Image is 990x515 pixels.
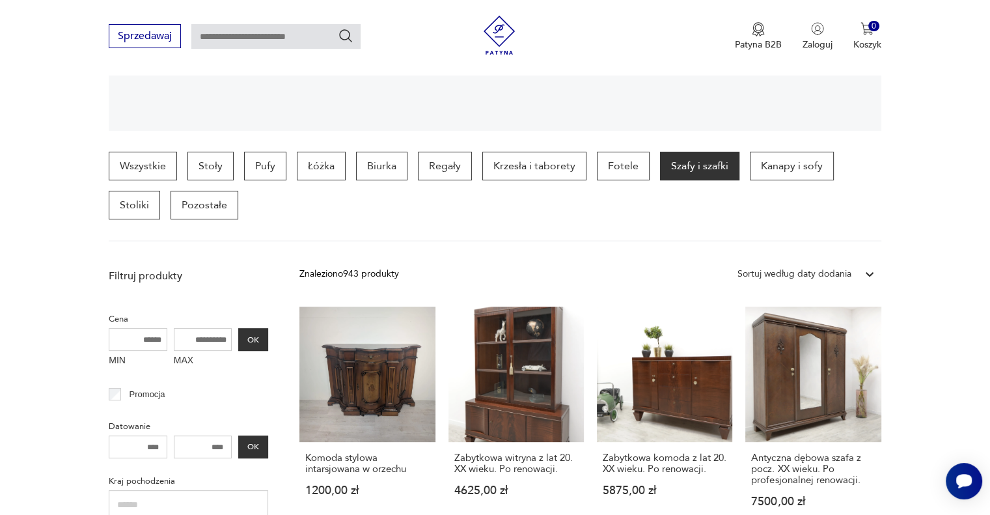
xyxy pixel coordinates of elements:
div: 0 [868,21,879,32]
label: MIN [109,351,167,372]
a: Krzesła i taborety [482,152,586,180]
img: Ikona medalu [752,22,765,36]
a: Fotele [597,152,650,180]
iframe: Smartsupp widget button [946,463,982,499]
button: Zaloguj [803,22,832,51]
img: Ikonka użytkownika [811,22,824,35]
a: Regały [418,152,472,180]
h3: Zabytkowa komoda z lat 20. XX wieku. Po renowacji. [603,452,726,475]
h3: Zabytkowa witryna z lat 20. XX wieku. Po renowacji. [454,452,578,475]
button: Szukaj [338,28,353,44]
a: Sprzedawaj [109,33,181,42]
button: Sprzedawaj [109,24,181,48]
p: 7500,00 zł [751,496,875,507]
p: Patyna B2B [735,38,782,51]
p: Zaloguj [803,38,832,51]
a: Wszystkie [109,152,177,180]
p: Koszyk [853,38,881,51]
a: Stoły [187,152,234,180]
a: Szafy i szafki [660,152,739,180]
p: 1200,00 zł [305,485,429,496]
a: Kanapy i sofy [750,152,834,180]
p: Cena [109,312,268,326]
a: Biurka [356,152,407,180]
a: Ikona medaluPatyna B2B [735,22,782,51]
div: Sortuj według daty dodania [737,267,851,281]
button: 0Koszyk [853,22,881,51]
p: Datowanie [109,419,268,434]
label: MAX [174,351,232,372]
h3: Antyczna dębowa szafa z pocz. XX wieku. Po profesjonalnej renowacji. [751,452,875,486]
a: Pozostałe [171,191,238,219]
p: 4625,00 zł [454,485,578,496]
div: Znaleziono 943 produkty [299,267,399,281]
a: Pufy [244,152,286,180]
img: Ikona koszyka [860,22,873,35]
button: OK [238,436,268,458]
button: OK [238,328,268,351]
img: Patyna - sklep z meblami i dekoracjami vintage [480,16,519,55]
p: Filtruj produkty [109,269,268,283]
a: Łóżka [297,152,346,180]
p: Promocja [130,387,165,402]
p: 5875,00 zł [603,485,726,496]
a: Stoliki [109,191,160,219]
h3: Komoda stylowa intarsjowana w orzechu [305,452,429,475]
p: Kraj pochodzenia [109,474,268,488]
button: Patyna B2B [735,22,782,51]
